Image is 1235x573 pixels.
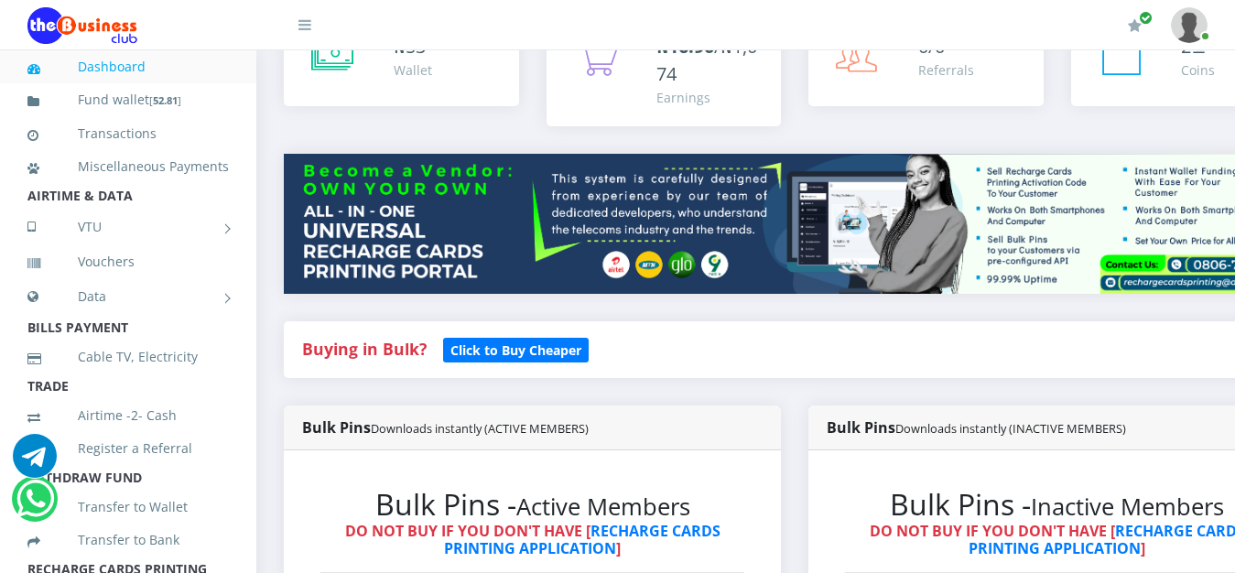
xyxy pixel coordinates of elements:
[320,487,744,522] h2: Bulk Pins -
[27,427,229,470] a: Register a Referral
[27,79,229,122] a: Fund wallet[52.81]
[302,338,427,360] strong: Buying in Bulk?
[27,46,229,88] a: Dashboard
[149,93,181,107] small: [ ]
[1128,18,1142,33] i: Renew/Upgrade Subscription
[284,15,519,106] a: ₦53 Wallet
[895,420,1126,437] small: Downloads instantly (INACTIVE MEMBERS)
[450,341,581,359] b: Click to Buy Cheaper
[394,60,432,80] div: Wallet
[371,420,589,437] small: Downloads instantly (ACTIVE MEMBERS)
[16,491,54,521] a: Chat for support
[827,417,1126,438] strong: Bulk Pins
[1171,7,1208,43] img: User
[808,15,1044,106] a: 0/0 Referrals
[918,60,974,80] div: Referrals
[27,204,229,250] a: VTU
[1139,11,1153,25] span: Renew/Upgrade Subscription
[27,486,229,528] a: Transfer to Wallet
[1181,60,1215,80] div: Coins
[443,338,589,360] a: Click to Buy Cheaper
[27,519,229,561] a: Transfer to Bank
[27,336,229,378] a: Cable TV, Electricity
[153,93,178,107] b: 52.81
[444,521,720,558] a: RECHARGE CARDS PRINTING APPLICATION
[27,274,229,319] a: Data
[547,15,782,126] a: ₦16.90/₦1,074 Earnings
[27,241,229,283] a: Vouchers
[516,491,690,523] small: Active Members
[13,448,57,478] a: Chat for support
[27,395,229,437] a: Airtime -2- Cash
[1031,491,1224,523] small: Inactive Members
[27,7,137,44] img: Logo
[27,113,229,155] a: Transactions
[656,88,764,107] div: Earnings
[345,521,720,558] strong: DO NOT BUY IF YOU DON'T HAVE [ ]
[27,146,229,188] a: Miscellaneous Payments
[302,417,589,438] strong: Bulk Pins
